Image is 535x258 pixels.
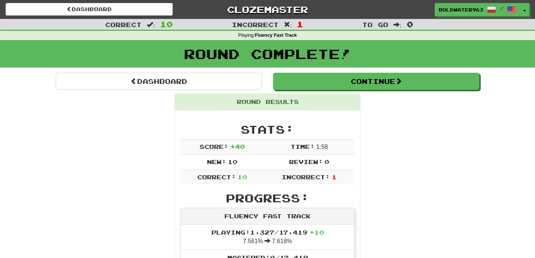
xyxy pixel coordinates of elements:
span: To go [362,21,388,28]
div: Fluency Fast Track [181,208,354,225]
span: Incorrect [232,21,279,28]
span: Score: [200,143,228,150]
span: 1 [332,173,337,180]
span: Incorrect: [282,173,330,180]
span: + 10 [309,229,324,236]
strong: Fluency Fast Track [255,33,297,38]
span: Review: [289,158,323,165]
span: 1 : 58 [316,144,328,150]
span: Playing: 1,327 / 17,419 [211,229,324,236]
span: 1 [297,20,303,29]
h2: Stats: [181,123,354,135]
a: Dashboard [6,3,173,16]
div: Round Results [175,94,360,110]
span: 0 [324,158,329,165]
span: 10 [160,20,173,29]
h2: Progress: [181,192,354,204]
a: Clozemaster [184,3,351,16]
span: : [393,22,402,28]
h1: Round Complete! [3,46,532,61]
span: BoldWater963 [439,6,483,13]
span: : [147,22,155,28]
span: New: [207,158,226,165]
span: Time: [291,143,315,150]
a: Dashboard [56,73,262,90]
li: 7.561% 7.618% [181,225,354,250]
span: 10 [237,173,247,180]
span: / [500,6,503,11]
span: : [284,22,292,28]
span: Correct: [197,173,236,180]
span: + 40 [230,143,245,150]
a: BoldWater963 / [435,3,520,16]
span: 0 [407,20,413,29]
button: Continue [273,73,479,90]
span: Correct [105,21,142,28]
span: 10 [228,158,237,165]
